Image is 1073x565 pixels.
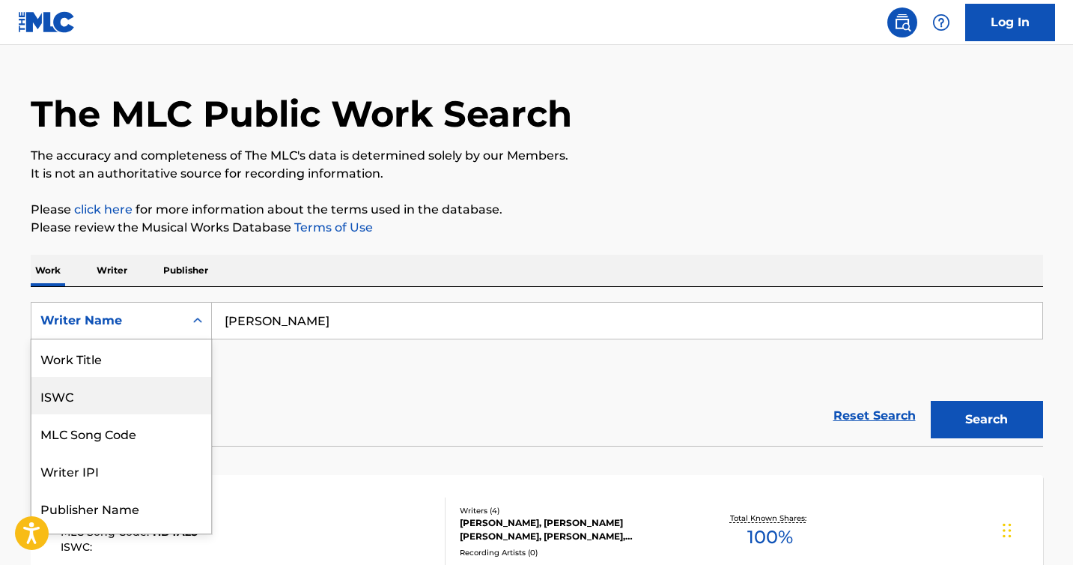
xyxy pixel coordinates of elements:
[31,377,211,414] div: ISWC
[460,516,686,543] div: [PERSON_NAME], [PERSON_NAME] [PERSON_NAME], [PERSON_NAME], [PERSON_NAME]
[460,547,686,558] div: Recording Artists ( 0 )
[893,13,911,31] img: search
[1003,508,1012,553] div: Drag
[887,7,917,37] a: Public Search
[31,219,1043,237] p: Please review the Musical Works Database
[31,147,1043,165] p: The accuracy and completeness of The MLC's data is determined solely by our Members.
[291,220,373,235] a: Terms of Use
[31,91,572,136] h1: The MLC Public Work Search
[931,401,1043,438] button: Search
[460,505,686,516] div: Writers ( 4 )
[92,255,132,286] p: Writer
[31,255,65,286] p: Work
[40,312,175,330] div: Writer Name
[998,493,1073,565] iframe: Chat Widget
[61,540,96,554] span: ISWC :
[747,524,793,551] span: 100 %
[74,202,133,217] a: click here
[31,339,211,377] div: Work Title
[926,7,956,37] div: Help
[31,201,1043,219] p: Please for more information about the terms used in the database.
[31,452,211,489] div: Writer IPI
[31,414,211,452] div: MLC Song Code
[730,513,810,524] p: Total Known Shares:
[826,399,923,432] a: Reset Search
[31,527,211,564] div: Publisher IPI
[31,165,1043,183] p: It is not an authoritative source for recording information.
[18,11,76,33] img: MLC Logo
[31,302,1043,446] form: Search Form
[965,4,1055,41] a: Log In
[159,255,213,286] p: Publisher
[932,13,950,31] img: help
[31,489,211,527] div: Publisher Name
